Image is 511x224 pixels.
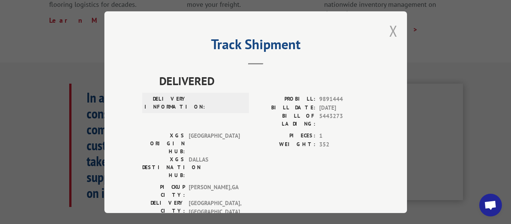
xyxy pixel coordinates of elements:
button: Close modal [389,21,398,41]
label: XGS ORIGIN HUB: [142,132,185,156]
span: [PERSON_NAME] , GA [189,183,240,199]
label: BILL OF LADING: [256,112,315,128]
label: PROBILL: [256,95,315,104]
span: [DATE] [319,103,369,112]
span: 9891444 [319,95,369,104]
label: XGS DESTINATION HUB: [142,156,185,179]
span: [GEOGRAPHIC_DATA] [189,132,240,156]
label: PIECES: [256,132,315,140]
h2: Track Shipment [142,39,369,53]
span: DALLAS [189,156,240,179]
label: DELIVERY CITY: [142,199,185,216]
span: 352 [319,140,369,149]
label: WEIGHT: [256,140,315,149]
label: DELIVERY INFORMATION: [144,95,187,111]
span: 5443273 [319,112,369,128]
span: 1 [319,132,369,140]
label: BILL DATE: [256,103,315,112]
span: DELIVERED [159,72,369,89]
label: PICKUP CITY: [142,183,185,199]
span: [GEOGRAPHIC_DATA] , [GEOGRAPHIC_DATA] [189,199,240,216]
div: Open chat [479,194,502,216]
